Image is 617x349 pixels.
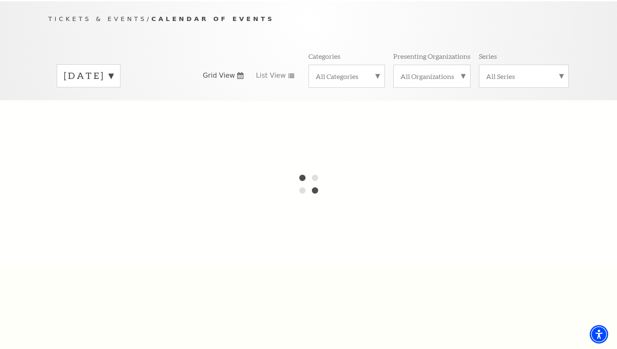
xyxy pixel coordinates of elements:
[479,52,497,60] p: Series
[316,72,378,81] label: All Categories
[152,15,275,22] span: Calendar of Events
[393,52,471,60] p: Presenting Organizations
[308,52,340,60] p: Categories
[400,72,463,81] label: All Organizations
[48,14,569,24] p: /
[256,71,286,80] span: List View
[203,71,235,80] span: Grid View
[486,72,562,81] label: All Series
[48,15,147,22] span: Tickets & Events
[590,325,608,344] div: Accessibility Menu
[64,69,113,82] label: [DATE]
